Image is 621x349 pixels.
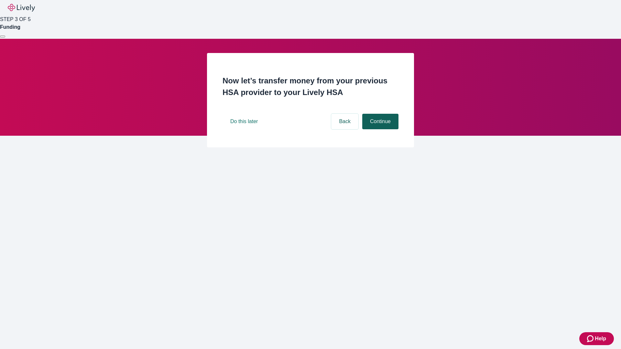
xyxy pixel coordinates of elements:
[587,335,595,343] svg: Zendesk support icon
[8,4,35,12] img: Lively
[223,114,266,129] button: Do this later
[595,335,606,343] span: Help
[331,114,358,129] button: Back
[362,114,398,129] button: Continue
[223,75,398,98] h2: Now let’s transfer money from your previous HSA provider to your Lively HSA
[579,332,614,345] button: Zendesk support iconHelp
